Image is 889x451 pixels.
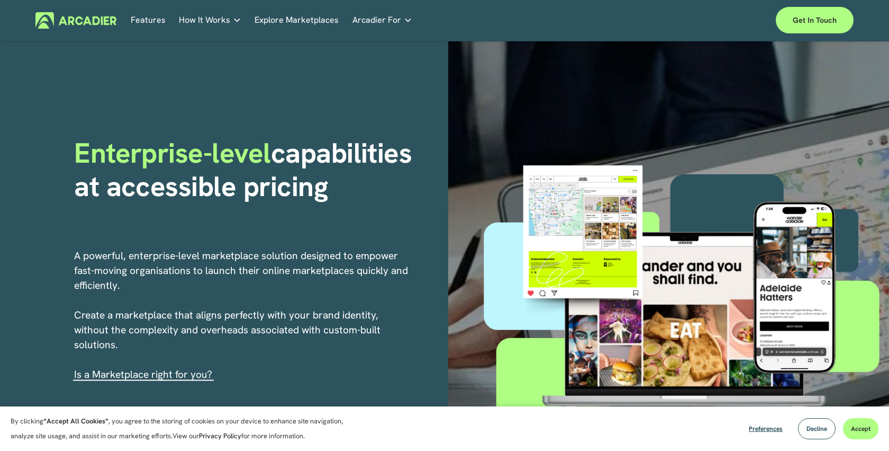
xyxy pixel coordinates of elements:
button: Preferences [741,418,791,439]
span: Arcadier For [352,13,401,28]
span: I [74,368,212,381]
span: Decline [806,425,827,433]
strong: capabilities at accessible pricing [74,135,419,204]
button: Decline [798,418,836,439]
span: Enterprise-level [74,135,271,171]
strong: “Accept All Cookies” [43,417,108,426]
a: Features [131,12,166,29]
img: Arcadier [35,12,116,29]
a: Privacy Policy [199,431,241,440]
a: Get in touch [776,7,854,33]
iframe: Chat Widget [836,400,889,451]
span: How It Works [179,13,230,28]
a: folder dropdown [352,12,412,29]
a: folder dropdown [179,12,241,29]
a: s a Marketplace right for you? [77,368,212,381]
p: By clicking , you agree to the storing of cookies on your device to enhance site navigation, anal... [11,414,355,444]
span: Preferences [749,425,783,433]
p: A powerful, enterprise-level marketplace solution designed to empower fast-moving organisations t... [74,249,410,382]
a: Explore Marketplaces [255,12,339,29]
